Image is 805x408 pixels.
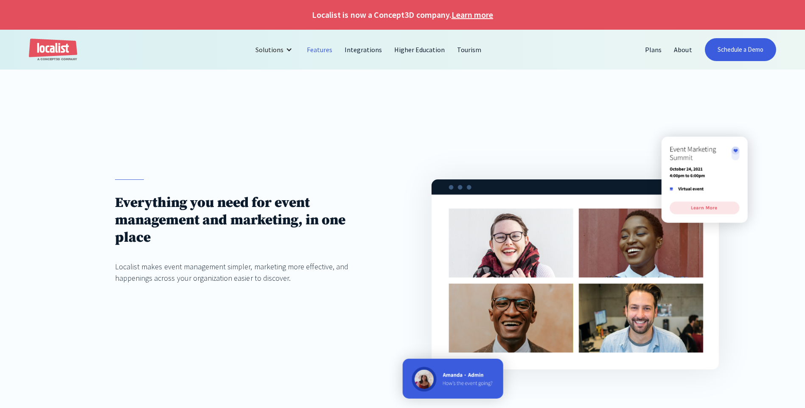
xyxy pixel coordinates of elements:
[115,194,374,246] h1: Everything you need for event management and marketing, in one place
[339,39,388,60] a: Integrations
[301,39,339,60] a: Features
[451,39,488,60] a: Tourism
[29,39,77,61] a: home
[668,39,698,60] a: About
[388,39,452,60] a: Higher Education
[115,261,374,284] div: Localist makes event management simpler, marketing more effective, and happenings across your org...
[705,38,777,61] a: Schedule a Demo
[639,39,668,60] a: Plans
[255,45,283,55] div: Solutions
[452,8,493,21] a: Learn more
[249,39,300,60] div: Solutions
